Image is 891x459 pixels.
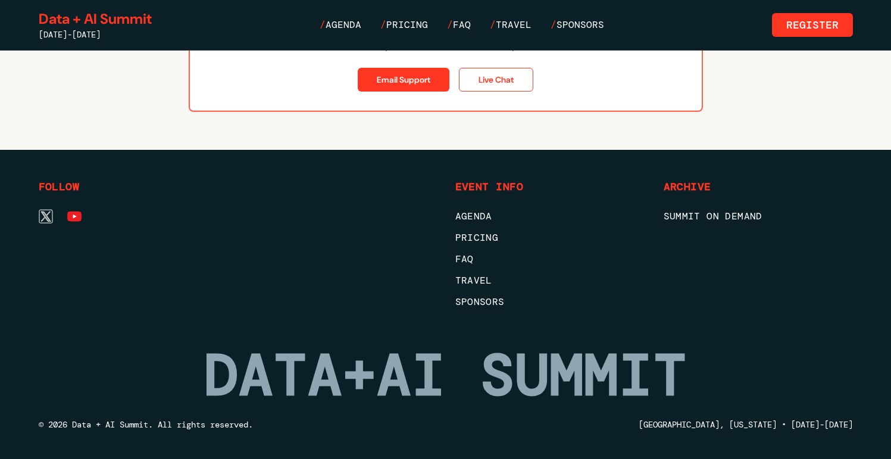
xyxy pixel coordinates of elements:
span: / [447,18,453,31]
a: Email Support [358,68,449,92]
a: Twitter [39,209,53,224]
a: /Sponsors [551,18,604,32]
a: Travel [455,273,645,288]
a: Agenda [455,209,645,224]
div: DATA+AI SUMMIT [204,347,687,404]
a: /Travel [490,18,532,32]
a: /FAQ [447,18,471,32]
a: Data + AI Summit [39,10,152,29]
a: Register [772,13,853,37]
a: /Agenda [320,18,361,32]
span: / [380,18,386,31]
a: FAQ [455,252,645,266]
span: / [490,18,496,31]
span: / [320,18,326,31]
h3: Event Info [455,178,645,195]
a: /Pricing [380,18,428,32]
h3: Archive [664,178,853,195]
button: Live Chat [459,68,533,92]
p: [GEOGRAPHIC_DATA], [US_STATE] • [DATE]-[DATE] [639,419,853,430]
span: / [551,18,557,31]
a: Summit on Demand [664,209,853,224]
div: [DATE]-[DATE] [39,29,152,40]
a: Pricing [455,231,645,245]
a: YouTube [67,209,82,224]
p: © 2026 Data + AI Summit. All rights reserved. [39,419,253,430]
a: Sponsors [455,295,645,309]
h3: Follow [39,178,228,195]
